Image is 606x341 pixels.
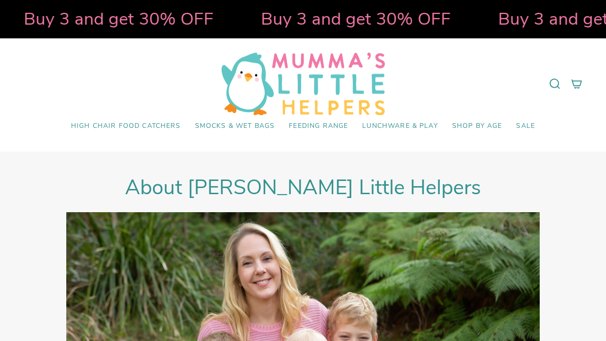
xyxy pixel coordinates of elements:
[257,7,446,31] strong: Buy 3 and get 30% OFF
[195,122,275,130] span: Smocks & Wet Bags
[71,122,181,130] span: High Chair Food Catchers
[362,122,437,130] span: Lunchware & Play
[222,53,385,115] img: Mumma’s Little Helpers
[355,115,445,137] a: Lunchware & Play
[516,122,535,130] span: SALE
[445,115,509,137] a: Shop by Age
[452,122,502,130] span: Shop by Age
[64,115,188,137] a: High Chair Food Catchers
[282,115,355,137] a: Feeding Range
[66,175,540,200] h2: About [PERSON_NAME] Little Helpers
[509,115,542,137] a: SALE
[188,115,282,137] a: Smocks & Wet Bags
[289,122,348,130] span: Feeding Range
[19,7,209,31] strong: Buy 3 and get 30% OFF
